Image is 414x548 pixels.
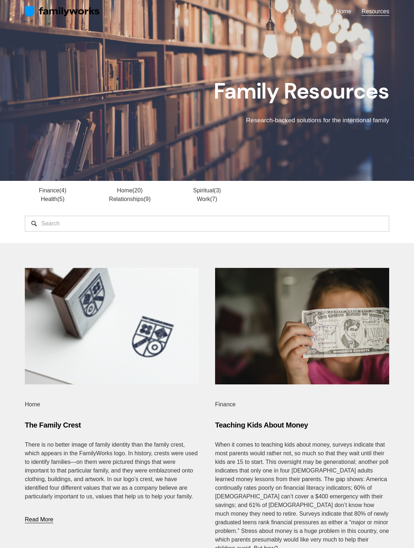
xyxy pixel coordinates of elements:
a: Spiritual3 [193,187,221,193]
a: The Family Crest [25,421,81,429]
a: Home [25,401,40,407]
a: Resources [361,7,389,17]
span: 5 [58,196,65,202]
img: Teaching Kids About Money [214,268,390,385]
a: Read More [25,501,53,524]
a: Work7 [197,196,217,202]
p: There is no better image of family identity than the family crest, which appears in the FamilyWor... [25,440,199,501]
h1: Family Resources [116,79,389,104]
a: Relationships9 [109,196,151,202]
a: Health5 [41,196,64,202]
span: 9 [144,196,151,202]
span: 4 [59,187,67,193]
p: Research-backed solutions for the intentional family [116,115,389,125]
a: Home20 [117,187,142,193]
input: Search [25,216,389,232]
span: 20 [132,187,142,193]
img: FamilyWorks [25,6,100,17]
a: Finance4 [39,187,66,193]
span: 7 [210,196,217,202]
a: Teaching Kids About Money [215,421,308,429]
a: Finance [215,401,236,407]
span: 3 [214,187,221,193]
a: Home [336,7,351,17]
img: The Family Crest [24,268,200,385]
